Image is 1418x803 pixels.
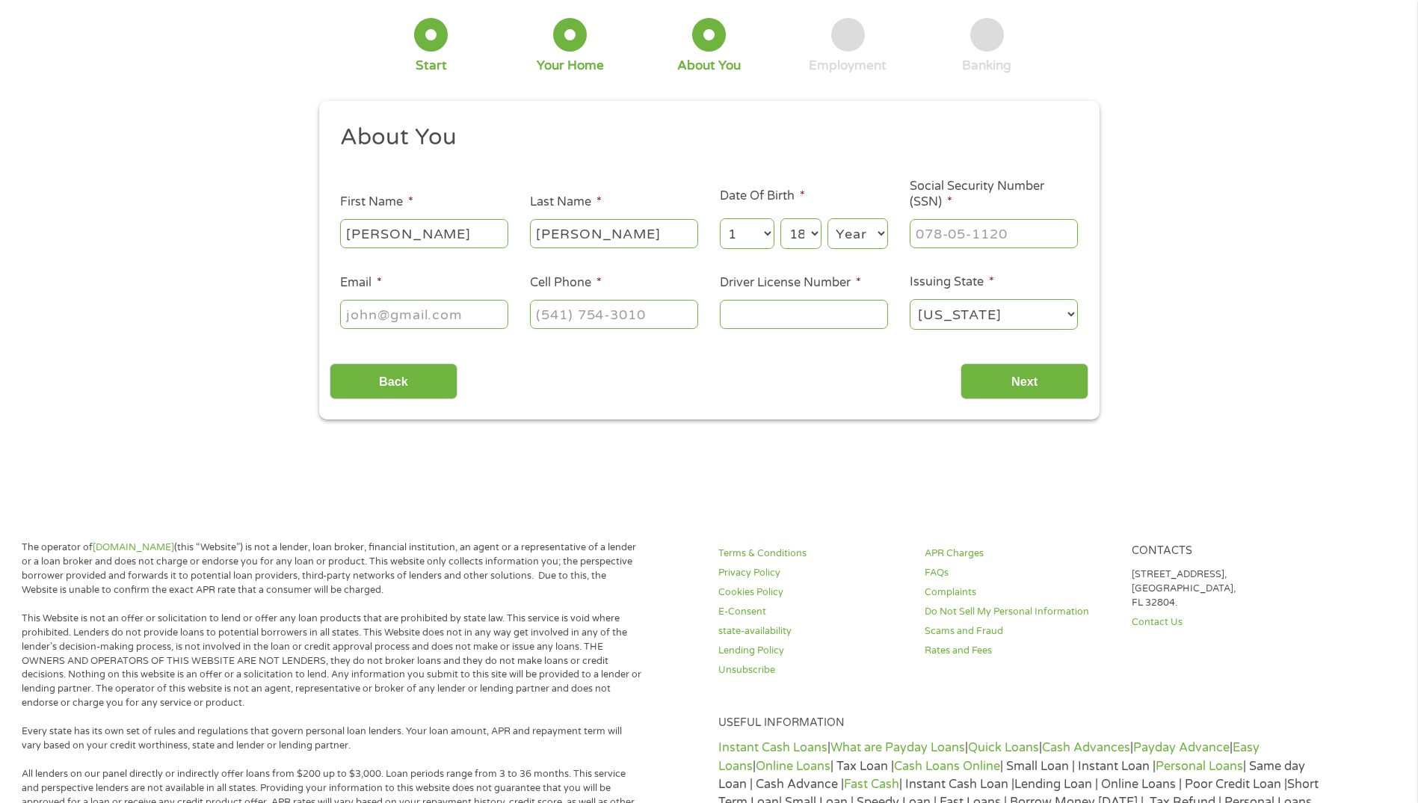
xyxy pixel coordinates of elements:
[718,740,1260,773] a: Easy Loans
[718,644,907,658] a: Lending Policy
[530,194,602,210] label: Last Name
[718,663,907,677] a: Unsubscribe
[93,541,174,553] a: [DOMAIN_NAME]
[22,612,642,710] p: This Website is not an offer or solicitation to lend or offer any loan products that are prohibit...
[1133,740,1230,755] a: Payday Advance
[961,363,1088,400] input: Next
[925,644,1113,658] a: Rates and Fees
[718,740,827,755] a: Instant Cash Loans
[22,541,642,597] p: The operator of (this “Website”) is not a lender, loan broker, financial institution, an agent or...
[530,300,698,328] input: (541) 754-3010
[530,275,602,291] label: Cell Phone
[718,585,907,600] a: Cookies Policy
[718,624,907,639] a: state-availability
[720,188,805,204] label: Date Of Birth
[1042,740,1130,755] a: Cash Advances
[22,724,642,753] p: Every state has its own set of rules and regulations that govern personal loan lenders. Your loan...
[718,716,1320,730] h4: Useful Information
[677,58,741,74] div: About You
[962,58,1011,74] div: Banking
[844,777,899,792] a: Fast Cash
[894,759,1000,774] a: Cash Loans Online
[1132,567,1320,610] p: [STREET_ADDRESS], [GEOGRAPHIC_DATA], FL 32804.
[718,547,907,561] a: Terms & Conditions
[910,179,1078,210] label: Social Security Number (SSN)
[718,566,907,580] a: Privacy Policy
[925,566,1113,580] a: FAQs
[340,275,382,291] label: Email
[530,219,698,247] input: Smith
[340,194,413,210] label: First Name
[537,58,604,74] div: Your Home
[1156,759,1243,774] a: Personal Loans
[416,58,447,74] div: Start
[968,740,1039,755] a: Quick Loans
[330,363,457,400] input: Back
[340,300,508,328] input: john@gmail.com
[910,274,994,290] label: Issuing State
[340,123,1067,153] h2: About You
[756,759,830,774] a: Online Loans
[925,624,1113,639] a: Scams and Fraud
[925,605,1113,619] a: Do Not Sell My Personal Information
[925,547,1113,561] a: APR Charges
[830,740,965,755] a: What are Payday Loans
[1132,615,1320,630] a: Contact Us
[910,219,1078,247] input: 078-05-1120
[720,275,861,291] label: Driver License Number
[340,219,508,247] input: John
[809,58,887,74] div: Employment
[718,605,907,619] a: E-Consent
[1132,544,1320,559] h4: Contacts
[925,585,1113,600] a: Complaints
